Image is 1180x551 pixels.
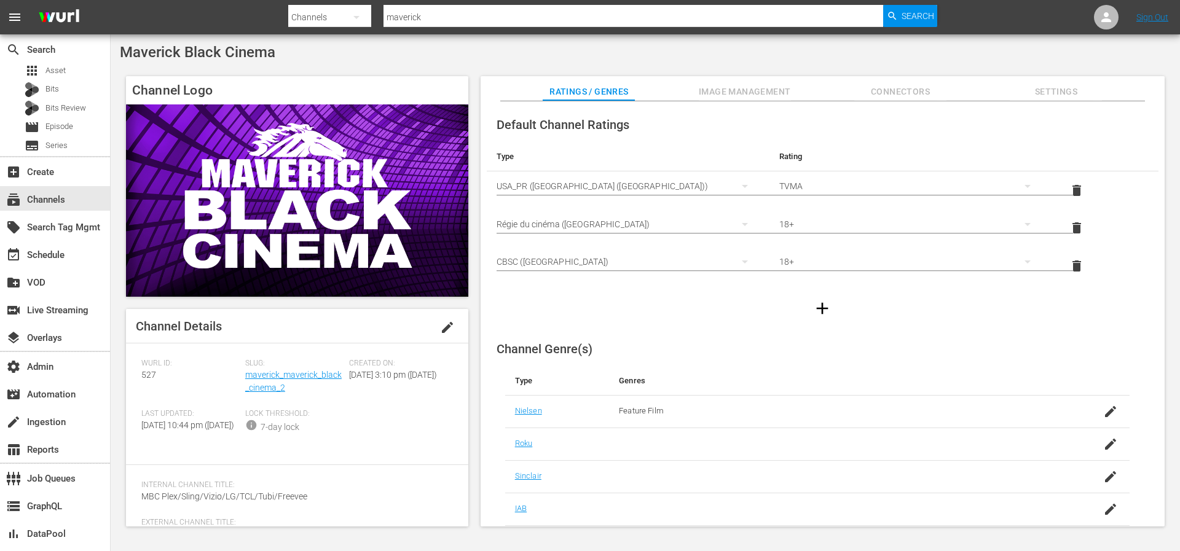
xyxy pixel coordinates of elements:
[136,319,222,334] span: Channel Details
[779,244,1042,279] div: 18+
[261,421,299,434] div: 7-day lock
[1069,259,1084,273] span: delete
[126,104,468,297] img: Maverick Black Cinema
[25,82,39,97] div: Bits
[515,504,527,513] a: IAB
[497,244,760,279] div: CBSC ([GEOGRAPHIC_DATA])
[349,370,437,380] span: [DATE] 3:10 pm ([DATE])
[515,471,541,480] a: Sinclair
[6,165,21,179] span: Create
[487,142,1158,285] table: simple table
[29,3,88,32] img: ans4CAIJ8jUAAAAAAAAAAAAAAAAAAAAAAAAgQb4GAAAAAAAAAAAAAAAAAAAAAAAAJMjXAAAAAAAAAAAAAAAAAAAAAAAAgAT5G...
[25,63,39,78] span: Asset
[515,406,542,415] a: Nielsen
[45,120,73,133] span: Episode
[1062,176,1091,205] button: delete
[1010,84,1102,100] span: Settings
[245,419,258,431] span: info
[505,366,609,396] th: Type
[699,84,791,100] span: Image Management
[141,370,156,380] span: 527
[6,275,21,290] span: VOD
[6,192,21,207] span: Channels
[497,207,760,241] div: Régie du cinéma ([GEOGRAPHIC_DATA])
[45,83,59,95] span: Bits
[1062,251,1091,281] button: delete
[1069,183,1084,198] span: delete
[440,320,455,335] span: edit
[6,330,21,345] span: Overlays
[854,84,946,100] span: Connectors
[6,526,21,541] span: DataPool
[45,64,66,77] span: Asset
[487,142,769,171] th: Type
[1062,213,1091,243] button: delete
[141,359,239,369] span: Wurl ID:
[497,342,592,356] span: Channel Genre(s)
[609,366,1060,396] th: Genres
[6,442,21,457] span: Reports
[6,220,21,235] span: Search Tag Mgmt
[433,313,462,342] button: edit
[497,169,760,203] div: USA_PR ([GEOGRAPHIC_DATA] ([GEOGRAPHIC_DATA]))
[245,409,343,419] span: Lock Threshold:
[1136,12,1168,22] a: Sign Out
[6,499,21,514] span: GraphQL
[141,480,447,490] span: Internal Channel Title:
[45,139,68,152] span: Series
[779,169,1042,203] div: TVMA
[497,117,629,132] span: Default Channel Ratings
[902,5,934,27] span: Search
[245,359,343,369] span: Slug:
[6,387,21,402] span: Automation
[6,303,21,318] span: Live Streaming
[883,5,937,27] button: Search
[1069,221,1084,235] span: delete
[25,120,39,135] span: Episode
[7,10,22,25] span: menu
[245,370,342,393] a: maverick_maverick_black_cinema_2
[515,439,533,448] a: Roku
[543,84,635,100] span: Ratings / Genres
[120,44,275,61] span: Maverick Black Cinema
[6,415,21,429] span: Ingestion
[45,102,86,114] span: Bits Review
[141,491,307,501] span: MBC Plex/Sling/Vizio/LG/TCL/Tubi/Freevee
[141,420,234,430] span: [DATE] 10:44 pm ([DATE])
[769,142,1052,171] th: Rating
[25,138,39,153] span: Series
[141,409,239,419] span: Last Updated:
[349,359,447,369] span: Created On:
[141,518,447,528] span: External Channel Title:
[6,359,21,374] span: Admin
[779,207,1042,241] div: 18+
[6,471,21,486] span: Job Queues
[25,101,39,115] div: Bits Review
[6,248,21,262] span: Schedule
[6,42,21,57] span: Search
[126,76,468,104] h4: Channel Logo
